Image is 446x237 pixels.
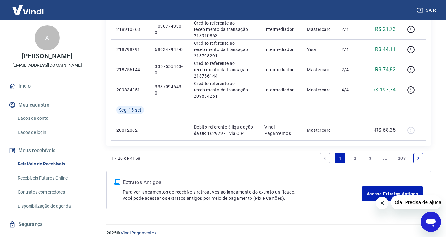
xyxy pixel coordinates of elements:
[155,63,183,76] p: 3357555463-0
[391,195,441,209] iframe: Mensagem da empresa
[116,127,145,133] p: 20812082
[116,66,145,73] p: 218756144
[342,46,360,53] p: 2/4
[365,153,375,163] a: Page 3
[264,66,297,73] p: Intermediador
[375,46,396,53] p: R$ 44,11
[264,124,297,136] p: Vindi Pagamentos
[155,23,183,36] p: 1030774330-0
[111,155,141,161] p: 1 - 20 de 4158
[372,86,396,94] p: R$ 197,74
[342,26,360,32] p: 2/4
[342,66,360,73] p: 2/4
[119,107,141,113] span: Seg, 15 set
[4,4,53,9] span: Olá! Precisa de ajuda?
[22,53,72,60] p: [PERSON_NAME]
[413,153,423,163] a: Next page
[342,127,360,133] p: -
[421,212,441,232] iframe: Botão para abrir a janela de mensagens
[8,144,87,158] button: Meus recebíveis
[123,179,362,186] p: Extratos Antigos
[342,87,360,93] p: 4/4
[317,151,426,166] ul: Pagination
[307,26,331,32] p: Mastercard
[375,66,396,73] p: R$ 74,82
[264,26,297,32] p: Intermediador
[416,4,438,16] button: Sair
[264,46,297,53] p: Intermediador
[15,200,87,213] a: Disponibilização de agenda
[15,126,87,139] a: Dados de login
[15,158,87,171] a: Relatório de Recebíveis
[35,25,60,50] div: A
[194,20,254,39] p: Crédito referente ao recebimento da transação 218910863
[362,186,423,201] a: Acesse Extratos Antigos
[335,153,345,163] a: Page 1 is your current page
[307,66,331,73] p: Mastercard
[8,0,48,20] img: Vindi
[155,84,183,96] p: 3387094643-0
[194,40,254,59] p: Crédito referente ao recebimento da transação 218798291
[350,153,360,163] a: Page 2
[155,46,183,53] p: 686347948-0
[8,79,87,93] a: Início
[8,98,87,112] button: Meu cadastro
[15,112,87,125] a: Dados da conta
[307,87,331,93] p: Mastercard
[15,172,87,185] a: Recebíveis Futuros Online
[375,26,396,33] p: R$ 21,73
[376,197,388,209] iframe: Fechar mensagem
[106,230,431,236] p: 2025 ©
[307,127,331,133] p: Mastercard
[116,87,145,93] p: 209834251
[320,153,330,163] a: Previous page
[194,80,254,99] p: Crédito referente ao recebimento da transação 209834251
[194,124,254,136] p: Débito referente à liquidação da UR 16297971 via CIP
[114,179,120,185] img: ícone
[116,46,145,53] p: 218798291
[374,126,396,134] p: -R$ 68,35
[380,153,390,163] a: Jump forward
[395,153,408,163] a: Page 208
[15,186,87,199] a: Contratos com credores
[121,230,156,235] a: Vindi Pagamentos
[194,60,254,79] p: Crédito referente ao recebimento da transação 218756144
[123,189,362,201] p: Para ver lançamentos de recebíveis retroativos ao lançamento do extrato unificado, você pode aces...
[307,46,331,53] p: Visa
[12,62,82,69] p: [EMAIL_ADDRESS][DOMAIN_NAME]
[8,217,87,231] a: Segurança
[116,26,145,32] p: 218910863
[264,87,297,93] p: Intermediador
